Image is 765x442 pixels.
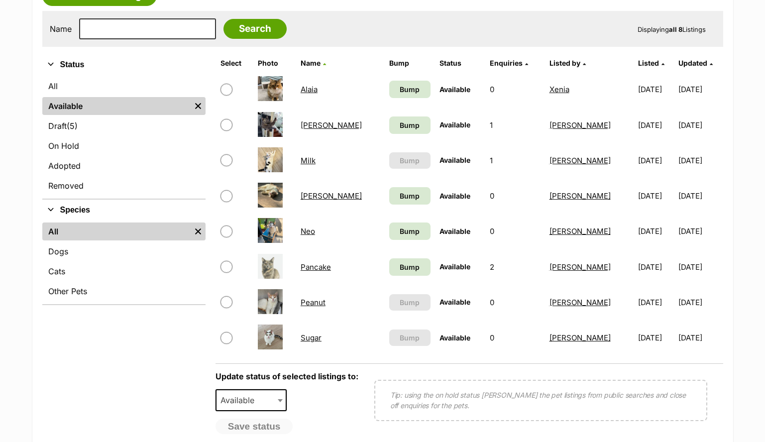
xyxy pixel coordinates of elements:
[439,156,470,164] span: Available
[486,143,545,178] td: 1
[216,389,287,411] span: Available
[400,332,420,343] span: Bump
[678,108,722,142] td: [DATE]
[439,298,470,306] span: Available
[486,108,545,142] td: 1
[390,390,691,411] p: Tip: using the on hold status [PERSON_NAME] the pet listings from public searches and close off e...
[634,250,677,284] td: [DATE]
[486,179,545,213] td: 0
[549,156,611,165] a: [PERSON_NAME]
[301,59,326,67] a: Name
[678,250,722,284] td: [DATE]
[42,157,206,175] a: Adopted
[439,192,470,200] span: Available
[678,72,722,107] td: [DATE]
[42,77,206,95] a: All
[638,59,664,67] a: Listed
[191,97,206,115] a: Remove filter
[301,120,362,130] a: [PERSON_NAME]
[191,222,206,240] a: Remove filter
[549,226,611,236] a: [PERSON_NAME]
[389,81,431,98] a: Bump
[439,85,470,94] span: Available
[549,298,611,307] a: [PERSON_NAME]
[42,221,206,304] div: Species
[400,191,420,201] span: Bump
[216,371,358,381] label: Update status of selected listings to:
[634,214,677,248] td: [DATE]
[486,214,545,248] td: 0
[389,222,431,240] a: Bump
[638,59,659,67] span: Listed
[389,258,431,276] a: Bump
[634,108,677,142] td: [DATE]
[634,179,677,213] td: [DATE]
[634,143,677,178] td: [DATE]
[389,330,431,346] button: Bump
[42,177,206,195] a: Removed
[490,59,528,67] a: Enquiries
[223,19,287,39] input: Search
[42,75,206,199] div: Status
[669,25,682,33] strong: all 8
[549,120,611,130] a: [PERSON_NAME]
[549,262,611,272] a: [PERSON_NAME]
[216,419,293,435] button: Save status
[436,55,485,71] th: Status
[400,297,420,308] span: Bump
[678,143,722,178] td: [DATE]
[217,55,253,71] th: Select
[42,97,191,115] a: Available
[389,116,431,134] a: Bump
[42,262,206,280] a: Cats
[301,156,316,165] a: Milk
[439,120,470,129] span: Available
[301,85,318,94] a: Alaia
[490,59,523,67] span: translation missing: en.admin.listings.index.attributes.enquiries
[678,285,722,320] td: [DATE]
[258,218,283,243] img: Neo
[678,59,707,67] span: Updated
[258,112,283,137] img: Maria
[42,282,206,300] a: Other Pets
[439,262,470,271] span: Available
[301,298,326,307] a: Peanut
[389,152,431,169] button: Bump
[549,59,586,67] a: Listed by
[301,191,362,201] a: [PERSON_NAME]
[549,191,611,201] a: [PERSON_NAME]
[549,333,611,342] a: [PERSON_NAME]
[486,250,545,284] td: 2
[301,333,322,342] a: Sugar
[634,321,677,355] td: [DATE]
[42,58,206,71] button: Status
[400,120,420,130] span: Bump
[486,72,545,107] td: 0
[67,120,78,132] span: (5)
[486,285,545,320] td: 0
[42,204,206,217] button: Species
[42,222,191,240] a: All
[634,285,677,320] td: [DATE]
[258,183,283,208] img: Molly
[678,179,722,213] td: [DATE]
[385,55,435,71] th: Bump
[638,25,706,33] span: Displaying Listings
[254,55,296,71] th: Photo
[389,187,431,205] a: Bump
[50,24,72,33] label: Name
[400,84,420,95] span: Bump
[400,226,420,236] span: Bump
[301,226,315,236] a: Neo
[42,117,206,135] a: Draft
[439,333,470,342] span: Available
[549,59,580,67] span: Listed by
[486,321,545,355] td: 0
[42,137,206,155] a: On Hold
[678,321,722,355] td: [DATE]
[678,214,722,248] td: [DATE]
[400,262,420,272] span: Bump
[301,262,331,272] a: Pancake
[439,227,470,235] span: Available
[634,72,677,107] td: [DATE]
